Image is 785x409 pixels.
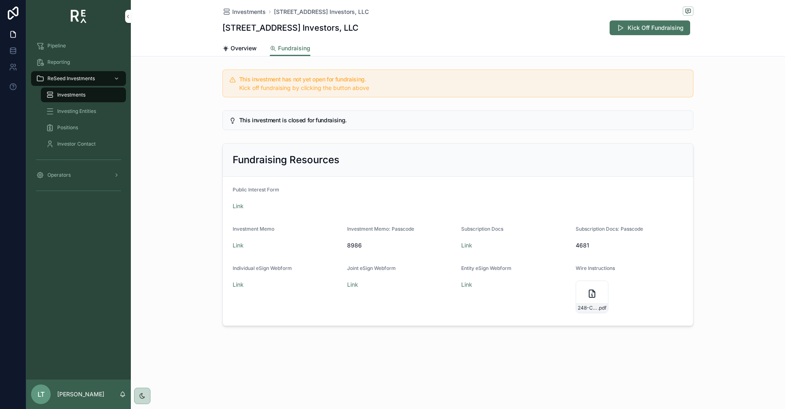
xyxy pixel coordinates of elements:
[26,33,131,208] div: scrollable content
[222,22,359,34] h1: [STREET_ADDRESS] Investors, LLC
[231,44,257,52] span: Overview
[233,202,244,209] a: Link
[31,168,126,182] a: Operators
[41,120,126,135] a: Positions
[610,20,690,35] button: Kick Off Fundraising
[628,24,684,32] span: Kick Off Fundraising
[347,265,396,271] span: Joint eSign Webform
[347,281,358,288] a: Link
[41,137,126,151] a: Investor Contact
[57,390,104,398] p: [PERSON_NAME]
[233,281,244,288] a: Link
[232,8,266,16] span: Investments
[239,84,369,91] span: Kick off fundraising by clicking the button above
[57,92,85,98] span: Investments
[347,226,414,232] span: Investment Memo: Passcode
[222,41,257,57] a: Overview
[41,104,126,119] a: Investing Entities
[239,117,686,123] h5: This investment is closed for fundraising.
[57,141,96,147] span: Investor Contact
[31,55,126,70] a: Reporting
[233,153,339,166] h2: Fundraising Resources
[461,281,472,288] a: Link
[598,305,606,311] span: .pdf
[41,88,126,102] a: Investments
[576,226,643,232] span: Subscription Docs: Passcode
[57,124,78,131] span: Positions
[461,226,503,232] span: Subscription Docs
[461,265,511,271] span: Entity eSign Webform
[578,305,598,311] span: 248-Central-Avenue-Investors,-LLC---Wire-Instructions
[233,242,244,249] a: Link
[239,76,686,82] h5: This investment has not yet open for fundraising.
[233,187,279,193] span: Public Interest Form
[461,242,472,249] a: Link
[347,241,455,249] span: 8986
[71,10,87,23] img: App logo
[576,265,615,271] span: Wire Instructions
[278,44,310,52] span: Fundraising
[270,41,310,56] a: Fundraising
[31,38,126,53] a: Pipeline
[222,8,266,16] a: Investments
[47,172,71,178] span: Operators
[233,226,274,232] span: Investment Memo
[239,84,686,92] div: Kick off fundraising by clicking the button above
[47,43,66,49] span: Pipeline
[38,389,45,399] span: LT
[576,241,684,249] span: 4681
[233,265,292,271] span: Individual eSign Webform
[274,8,369,16] a: [STREET_ADDRESS] Investors, LLC
[47,59,70,65] span: Reporting
[47,75,95,82] span: ReSeed Investments
[57,108,96,115] span: Investing Entities
[31,71,126,86] a: ReSeed Investments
